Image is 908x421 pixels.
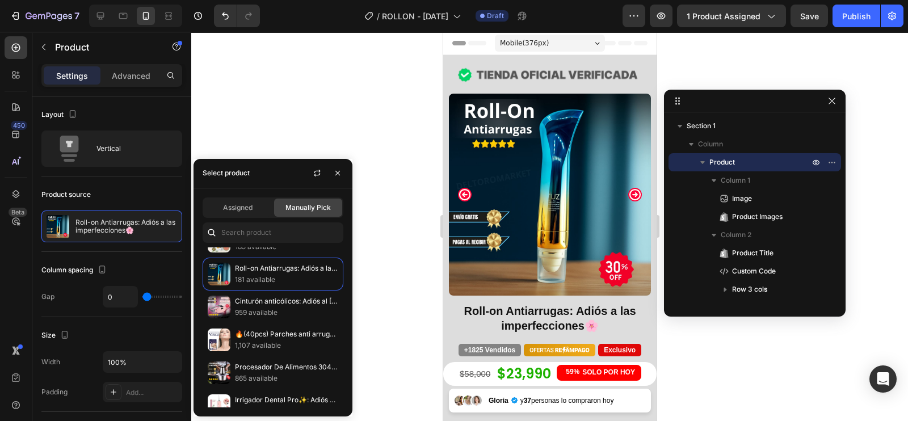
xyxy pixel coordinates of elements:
span: Product Images [732,211,783,222]
img: collections [208,361,230,384]
p: 865 available [235,373,338,384]
p: 🔥(40pcs) Parches anti arrugas -20años [235,329,338,340]
span: / [377,10,380,22]
p: Settings [56,70,88,82]
span: Row 3 cols [732,284,767,295]
span: Custom Code [732,302,776,313]
p: Advanced [112,70,150,82]
input: Search in Settings & Advanced [203,222,343,243]
input: Auto [103,352,182,372]
p: 959 available [235,307,338,318]
button: Save [791,5,828,27]
span: Product [709,157,735,168]
span: Column 2 [721,229,751,241]
p: Cinturón anticólicos: Adiós al [MEDICAL_DATA] 🌸 [235,296,338,307]
iframe: Design area [443,32,657,421]
p: Irrigador Dental Pro✨: Adiós a las [MEDICAL_DATA] y al mal olor 😁🦷 [235,394,338,406]
div: Vertical [96,136,166,162]
img: collections [208,296,230,318]
p: Roll-on Antiarrugas: Adiós a las imperfecciones🌸 [75,218,177,234]
span: 1 product assigned [687,10,760,22]
img: collections [208,263,230,285]
span: Product Title [732,247,774,259]
p: 1,964 available [235,406,338,417]
div: Beta [9,208,27,217]
div: Open Intercom Messenger [869,365,897,393]
p: Procesador De Alimentos 304 Original👩‍🍳 [235,361,338,373]
div: Product source [41,190,91,200]
div: Add... [126,388,179,398]
div: Undo/Redo [214,5,260,27]
div: 450 [11,121,27,130]
div: Column spacing [41,263,109,278]
div: Width [41,357,60,367]
div: Padding [41,387,68,397]
span: Column [698,138,723,150]
div: Layout [41,107,79,123]
span: Manually Pick [285,203,331,213]
p: 181 available [235,274,338,285]
button: 1 product assigned [677,5,786,27]
p: 7 [74,9,79,23]
span: Draft [487,11,504,21]
span: ROLLON - [DATE] [382,10,448,22]
span: Save [800,11,819,21]
span: Section 1 [687,120,716,132]
span: Image [732,193,752,204]
div: Publish [842,10,871,22]
img: collections [208,329,230,351]
button: Publish [833,5,880,27]
span: Column 1 [721,175,750,186]
span: Custom Code [732,266,776,277]
p: Product [55,40,152,54]
div: Select product [203,168,250,178]
span: Assigned [223,203,253,213]
div: Gap [41,292,54,302]
p: Roll-on Antiarrugas: Adiós a las imperfecciones🌸 [235,263,338,274]
input: Auto [103,287,137,307]
img: collections [208,394,230,417]
div: Size [41,328,72,343]
button: 7 [5,5,85,27]
p: 1,107 available [235,340,338,351]
img: product feature img [47,215,69,238]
